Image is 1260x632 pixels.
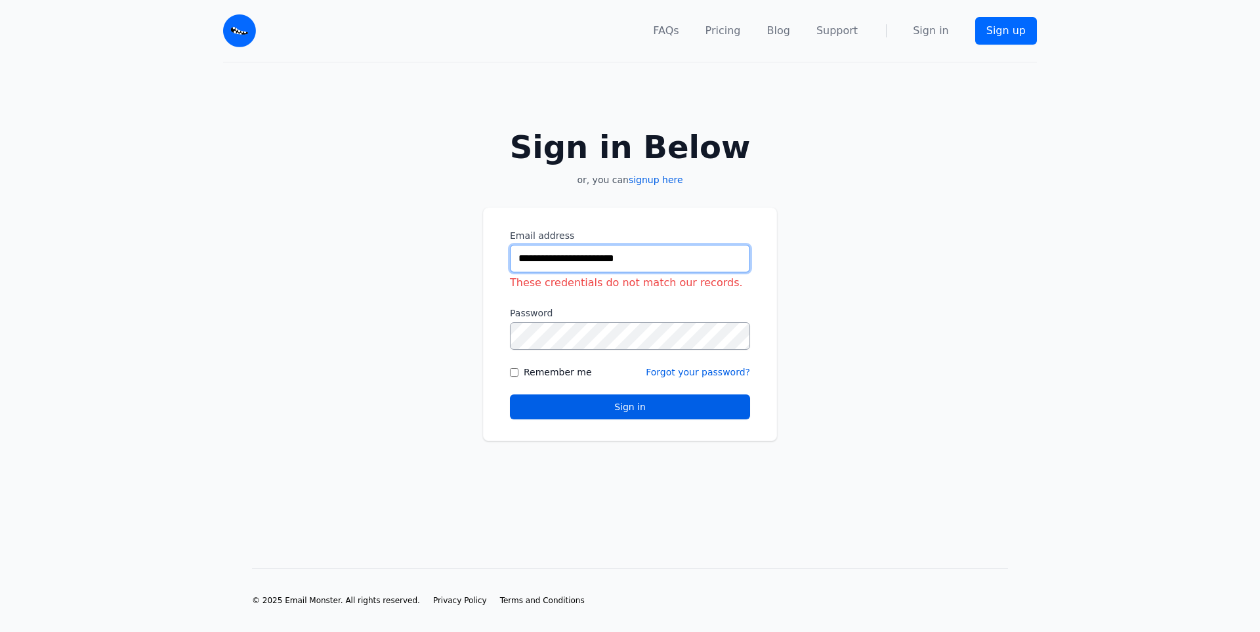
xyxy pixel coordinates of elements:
[646,367,750,377] a: Forgot your password?
[510,306,750,320] label: Password
[705,23,741,39] a: Pricing
[500,596,585,605] span: Terms and Conditions
[483,131,777,163] h2: Sign in Below
[483,173,777,186] p: or, you can
[975,17,1037,45] a: Sign up
[767,23,790,39] a: Blog
[816,23,858,39] a: Support
[500,595,585,606] a: Terms and Conditions
[653,23,679,39] a: FAQs
[252,595,420,606] li: © 2025 Email Monster. All rights reserved.
[433,595,487,606] a: Privacy Policy
[510,229,750,242] label: Email address
[433,596,487,605] span: Privacy Policy
[913,23,949,39] a: Sign in
[510,275,750,291] div: These credentials do not match our records.
[223,14,256,47] img: Email Monster
[629,175,683,185] a: signup here
[510,394,750,419] button: Sign in
[524,366,592,379] label: Remember me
